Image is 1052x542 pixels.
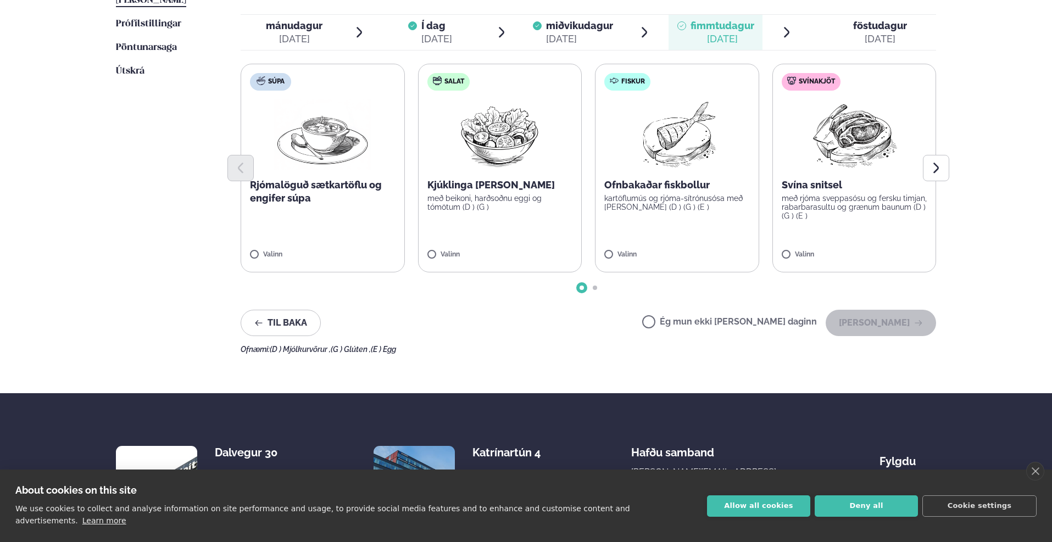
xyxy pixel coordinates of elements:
p: kartöflumús og rjóma-sítrónusósa með [PERSON_NAME] (D ) (G ) (E ) [604,194,750,211]
a: close [1026,462,1044,480]
span: föstudagur [853,20,907,31]
p: með rjóma sveppasósu og fersku timjan, rabarbarasultu og grænum baunum (D ) (G ) (E ) [782,194,927,220]
p: Ofnbakaðar fiskbollur [604,178,750,192]
span: (D ) Mjólkurvörur , [270,345,331,354]
span: Prófílstillingar [116,19,181,29]
p: Kjúklinga [PERSON_NAME] [427,178,573,192]
img: fish.svg [610,76,619,85]
span: Útskrá [116,66,144,76]
div: [DATE] [266,32,322,46]
span: Í dag [421,19,452,32]
a: [PERSON_NAME][EMAIL_ADDRESS][DOMAIN_NAME] [631,466,808,492]
a: Learn more [82,516,126,525]
div: [DATE] [853,32,907,46]
button: Til baka [241,310,321,336]
p: Svína snitsel [782,178,927,192]
img: soup.svg [257,76,265,85]
button: Previous slide [227,155,254,181]
span: Go to slide 1 [580,286,584,290]
a: Pöntunarsaga [116,41,177,54]
div: Fylgdu okkur [880,446,936,481]
div: Ofnæmi: [241,345,936,354]
img: Soup.png [274,99,371,170]
div: Dalvegur 30 [215,446,302,459]
img: pork.svg [787,76,796,85]
span: Pöntunarsaga [116,43,177,52]
div: [STREET_ADDRESS], [GEOGRAPHIC_DATA] [215,467,302,493]
span: Svínakjöt [799,77,835,86]
span: mánudagur [266,20,322,31]
div: [DATE] [691,32,754,46]
a: Prófílstillingar [116,18,181,31]
div: [DATE] [421,32,452,46]
span: Súpa [268,77,285,86]
div: Katrínartún 4 [472,446,560,459]
span: miðvikudagur [546,20,613,31]
span: Go to slide 2 [593,286,597,290]
img: Pork-Meat.png [805,99,903,170]
strong: About cookies on this site [15,484,137,496]
button: [PERSON_NAME] [826,310,936,336]
img: Salad.png [451,99,548,170]
img: image alt [374,446,455,527]
button: Deny all [815,495,918,517]
button: Allow all cookies [707,495,810,517]
p: Rjómalöguð sætkartöflu og engifer súpa [250,178,396,205]
span: (G ) Glúten , [331,345,371,354]
img: image alt [116,446,197,527]
button: Next slide [923,155,949,181]
img: Fish.png [628,99,726,170]
button: Cookie settings [922,495,1037,517]
span: Fiskur [621,77,645,86]
a: Útskrá [116,65,144,78]
span: Salat [444,77,464,86]
p: We use cookies to collect and analyse information on site performance and usage, to provide socia... [15,504,630,525]
span: fimmtudagur [691,20,754,31]
div: [DATE] [546,32,613,46]
span: Hafðu samband [631,437,714,459]
p: með beikoni, harðsoðnu eggi og tómötum (D ) (G ) [427,194,573,211]
span: (E ) Egg [371,345,396,354]
img: salad.svg [433,76,442,85]
div: [STREET_ADDRESS], [GEOGRAPHIC_DATA] [472,467,560,493]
